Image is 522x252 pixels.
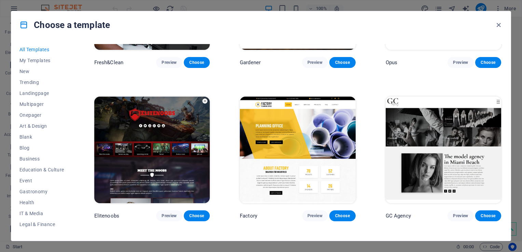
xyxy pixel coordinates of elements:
img: Elitenoobs [94,97,210,203]
h4: Choose a template [19,19,110,30]
span: Preview [162,60,177,65]
button: Art & Design [19,121,64,131]
button: Preview [302,57,328,68]
button: Choose [184,210,210,221]
button: Blog [19,142,64,153]
button: New [19,66,64,77]
span: Choose [481,213,496,219]
span: Landingpage [19,90,64,96]
button: Education & Culture [19,164,64,175]
span: New [19,69,64,74]
span: IT & Media [19,211,64,216]
span: All Templates [19,47,64,52]
button: Gastronomy [19,186,64,197]
p: Opus [386,59,398,66]
span: Onepager [19,112,64,118]
span: Preview [162,213,177,219]
button: Business [19,153,64,164]
span: Preview [307,213,322,219]
span: Choose [481,60,496,65]
button: Preview [156,210,182,221]
button: All Templates [19,44,64,55]
button: Non-Profit [19,230,64,241]
button: Onepager [19,110,64,121]
span: Art & Design [19,123,64,129]
img: GC Agency [386,97,501,203]
span: Choose [335,213,350,219]
span: Business [19,156,64,162]
button: Event [19,175,64,186]
p: GC Agency [386,212,411,219]
span: Gastronomy [19,189,64,194]
img: Factory [240,97,355,203]
span: Legal & Finance [19,222,64,227]
button: Choose [475,57,501,68]
span: Health [19,200,64,205]
button: Landingpage [19,88,64,99]
p: Gardener [240,59,261,66]
p: Elitenoobs [94,212,119,219]
button: Health [19,197,64,208]
button: IT & Media [19,208,64,219]
span: Education & Culture [19,167,64,172]
span: Choose [335,60,350,65]
span: Preview [453,213,468,219]
span: Blog [19,145,64,151]
span: Preview [307,60,322,65]
button: Multipager [19,99,64,110]
button: Choose [475,210,501,221]
span: Blank [19,134,64,140]
p: Factory [240,212,257,219]
span: Choose [189,60,204,65]
button: Choose [329,57,355,68]
button: Preview [448,57,473,68]
button: Preview [156,57,182,68]
p: Fresh&Clean [94,59,124,66]
span: Choose [189,213,204,219]
button: Blank [19,131,64,142]
button: Choose [184,57,210,68]
button: My Templates [19,55,64,66]
button: Legal & Finance [19,219,64,230]
button: Preview [448,210,473,221]
button: Choose [329,210,355,221]
span: My Templates [19,58,64,63]
button: Trending [19,77,64,88]
span: Preview [453,60,468,65]
span: Event [19,178,64,183]
span: Multipager [19,101,64,107]
span: Trending [19,80,64,85]
button: Preview [302,210,328,221]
